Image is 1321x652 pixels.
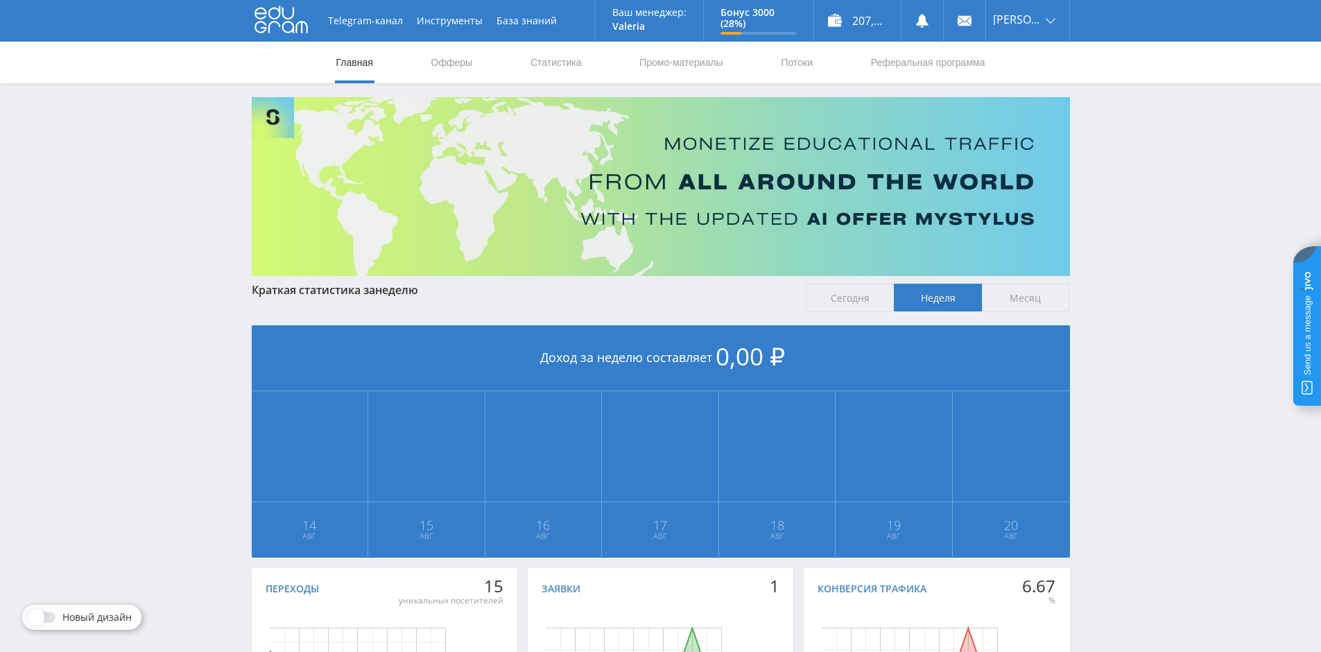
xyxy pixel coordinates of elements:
div: Заявки [542,583,580,594]
span: Авг [603,531,718,542]
span: 18 [720,520,835,531]
div: Конверсия трафика [818,583,926,594]
span: 15 [369,520,484,531]
span: Сегодня [806,284,894,311]
span: Новый дизайн [62,612,132,623]
p: Valeria [612,21,687,32]
span: Авг [953,531,1069,542]
span: Неделя [894,284,982,311]
div: Переходы [266,583,319,594]
span: Авг [720,531,835,542]
span: неделю [375,282,418,298]
span: Авг [836,531,951,542]
a: Статистика [529,42,583,83]
div: 6.67 [1022,576,1055,596]
div: уникальных посетителей [399,595,503,606]
div: Доход за неделю составляет [252,325,1070,391]
span: Месяц [982,284,1070,311]
a: Потоки [779,42,814,83]
p: Бонус 3000 (28%) [720,7,797,29]
span: [PERSON_NAME] [993,14,1042,25]
p: Ваш менеджер: [612,7,687,18]
span: 16 [486,520,601,531]
span: 20 [953,520,1069,531]
span: 0,00 ₽ [716,340,785,372]
div: 1 [770,576,779,596]
div: % [1022,595,1055,606]
span: Авг [252,531,368,542]
span: 19 [836,520,951,531]
a: Промо-материалы [638,42,724,83]
span: Авг [369,531,484,542]
img: Banner [252,97,1070,276]
span: 14 [252,520,368,531]
span: 17 [603,520,718,531]
a: Реферальная программа [870,42,987,83]
a: Главная [335,42,374,83]
div: Краткая статистика за [252,284,793,296]
a: Офферы [430,42,474,83]
div: 15 [399,576,503,596]
span: Авг [486,531,601,542]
